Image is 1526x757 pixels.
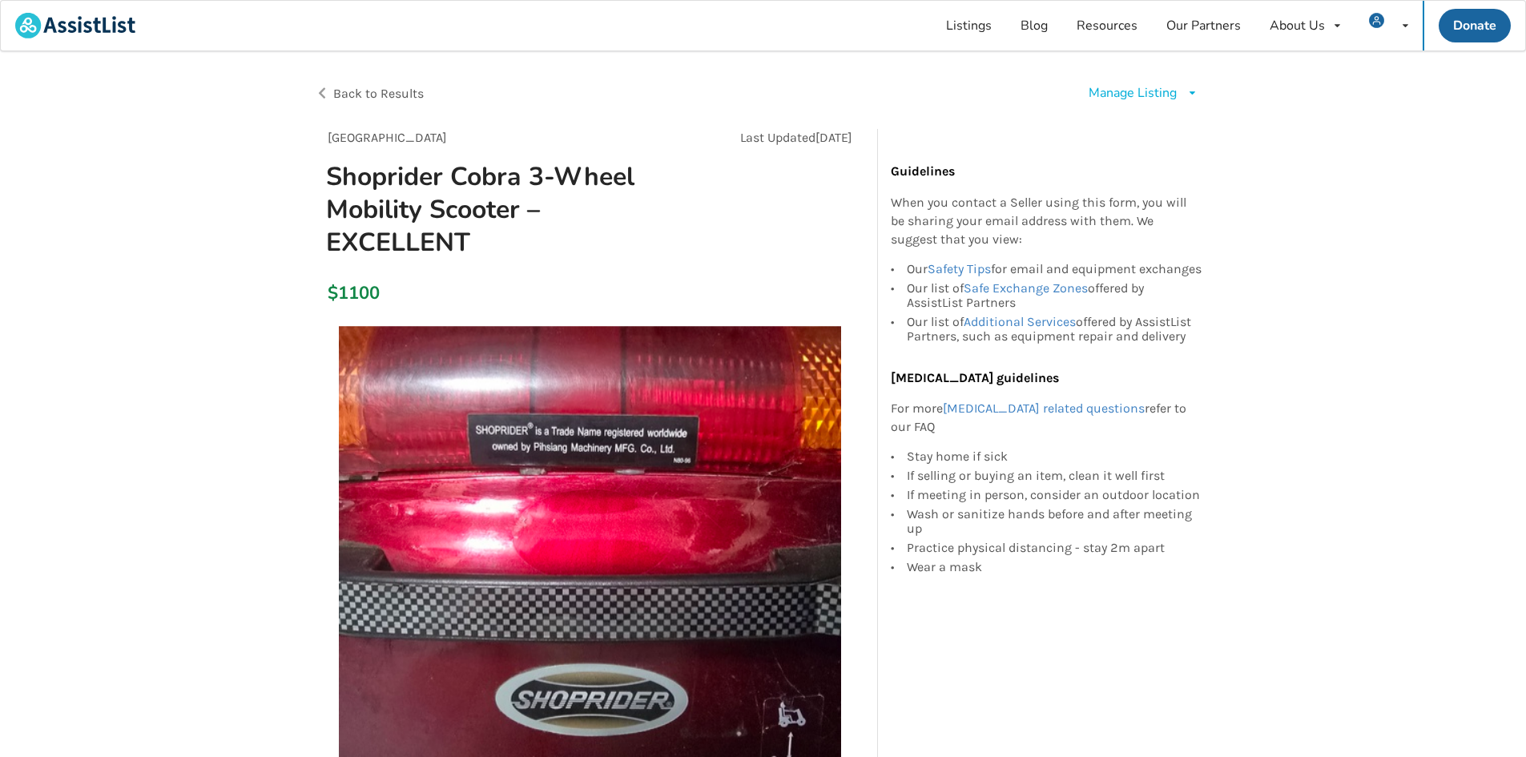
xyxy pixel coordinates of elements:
[740,130,815,145] span: Last Updated
[891,194,1203,249] p: When you contact a Seller using this form, you will be sharing your email address with them. We s...
[891,163,955,179] b: Guidelines
[964,314,1076,329] a: Additional Services
[891,400,1203,437] p: For more refer to our FAQ
[907,538,1203,558] div: Practice physical distancing - stay 2m apart
[907,485,1203,505] div: If meeting in person, consider an outdoor location
[815,130,852,145] span: [DATE]
[1270,19,1325,32] div: About Us
[943,401,1145,416] a: [MEDICAL_DATA] related questions
[907,262,1203,279] div: Our for email and equipment exchanges
[313,160,692,259] h1: Shoprider Cobra 3-Wheel Mobility Scooter – EXCELLENT
[328,282,336,304] div: $1100
[1369,13,1384,28] img: user icon
[1152,1,1255,50] a: Our Partners
[964,280,1088,296] a: Safe Exchange Zones
[1006,1,1062,50] a: Blog
[891,370,1059,385] b: [MEDICAL_DATA] guidelines
[1439,9,1511,42] a: Donate
[1062,1,1152,50] a: Resources
[932,1,1006,50] a: Listings
[328,130,447,145] span: [GEOGRAPHIC_DATA]
[333,86,424,101] span: Back to Results
[15,13,135,38] img: assistlist-logo
[907,312,1203,344] div: Our list of offered by AssistList Partners, such as equipment repair and delivery
[928,261,991,276] a: Safety Tips
[907,558,1203,574] div: Wear a mask
[1089,84,1177,103] div: Manage Listing
[907,505,1203,538] div: Wash or sanitize hands before and after meeting up
[907,279,1203,312] div: Our list of offered by AssistList Partners
[907,466,1203,485] div: If selling or buying an item, clean it well first
[907,449,1203,466] div: Stay home if sick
